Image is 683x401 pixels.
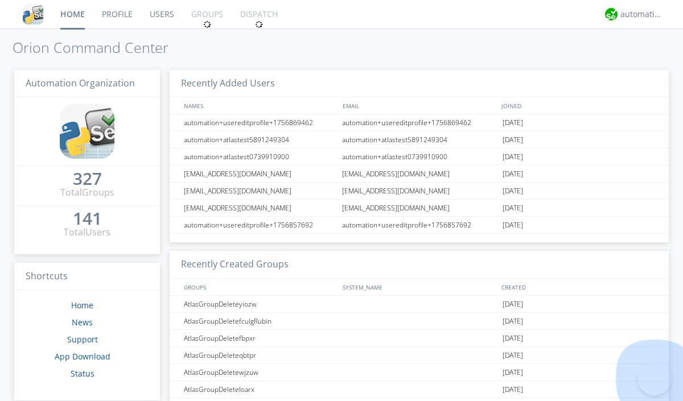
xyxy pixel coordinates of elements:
a: automation+atlastest5891249304automation+atlastest5891249304[DATE] [170,131,669,148]
span: [DATE] [503,114,523,131]
a: AtlasGroupDeletefculgRubin[DATE] [170,313,669,330]
span: [DATE] [503,217,523,234]
a: AtlasGroupDeletewjzuw[DATE] [170,364,669,381]
img: spin.svg [255,20,263,28]
div: [EMAIL_ADDRESS][DOMAIN_NAME] [339,166,500,182]
div: automation+atlastest5891249304 [181,131,339,148]
span: [DATE] [503,148,523,166]
div: [EMAIL_ADDRESS][DOMAIN_NAME] [181,183,339,199]
a: AtlasGroupDeleteyiozw[DATE] [170,296,669,313]
div: [EMAIL_ADDRESS][DOMAIN_NAME] [181,166,339,182]
div: NAMES [181,97,337,114]
span: [DATE] [503,166,523,183]
img: cddb5a64eb264b2086981ab96f4c1ba7 [60,104,114,159]
span: Automation Organization [26,77,135,89]
div: EMAIL [340,97,499,114]
span: [DATE] [503,200,523,217]
a: Support [67,334,98,345]
a: automation+usereditprofile+1756869462automation+usereditprofile+1756869462[DATE] [170,114,669,131]
a: App Download [55,351,110,362]
a: 141 [73,213,102,226]
h3: Recently Added Users [170,70,669,98]
h3: Shortcuts [14,263,160,291]
a: automation+atlastest0739910900automation+atlastest0739910900[DATE] [170,148,669,166]
img: spin.svg [203,20,211,28]
a: 327 [73,173,102,186]
div: [EMAIL_ADDRESS][DOMAIN_NAME] [181,200,339,216]
div: CREATED [499,279,658,295]
div: AtlasGroupDeleteloarx [181,381,339,398]
a: [EMAIL_ADDRESS][DOMAIN_NAME][EMAIL_ADDRESS][DOMAIN_NAME][DATE] [170,166,669,183]
a: News [72,317,93,328]
div: SYSTEM_NAME [340,279,499,295]
div: 327 [73,173,102,184]
div: Total Users [64,226,110,239]
div: automation+usereditprofile+1756857692 [339,217,500,233]
div: automation+usereditprofile+1756869462 [339,114,500,131]
div: automation+usereditprofile+1756857692 [181,217,339,233]
a: automation+usereditprofile+1756857692automation+usereditprofile+1756857692[DATE] [170,217,669,234]
span: [DATE] [503,313,523,330]
span: [DATE] [503,364,523,381]
div: [EMAIL_ADDRESS][DOMAIN_NAME] [339,200,500,216]
a: AtlasGroupDeleteqbtpr[DATE] [170,347,669,364]
div: AtlasGroupDeletewjzuw [181,364,339,381]
a: AtlasGroupDeletefbpxr[DATE] [170,330,669,347]
a: Status [71,368,94,379]
a: AtlasGroupDeleteloarx[DATE] [170,381,669,398]
img: d2d01cd9b4174d08988066c6d424eccd [605,8,618,20]
div: automation+atlastest0739910900 [339,148,500,165]
div: 141 [73,213,102,224]
span: [DATE] [503,347,523,364]
a: [EMAIL_ADDRESS][DOMAIN_NAME][EMAIL_ADDRESS][DOMAIN_NAME][DATE] [170,183,669,200]
div: AtlasGroupDeleteqbtpr [181,347,339,363]
a: Home [71,300,93,311]
a: [EMAIL_ADDRESS][DOMAIN_NAME][EMAIL_ADDRESS][DOMAIN_NAME][DATE] [170,200,669,217]
div: JOINED [499,97,658,114]
div: [EMAIL_ADDRESS][DOMAIN_NAME] [339,183,500,199]
span: [DATE] [503,381,523,398]
div: automation+atlas [620,9,663,20]
div: automation+atlastest0739910900 [181,148,339,165]
iframe: Toggle Customer Support [637,361,672,395]
div: GROUPS [181,279,337,295]
span: [DATE] [503,296,523,313]
div: Total Groups [60,186,114,199]
div: AtlasGroupDeletefbpxr [181,330,339,346]
div: AtlasGroupDeleteyiozw [181,296,339,312]
div: automation+atlastest5891249304 [339,131,500,148]
div: AtlasGroupDeletefculgRubin [181,313,339,329]
h3: Recently Created Groups [170,251,669,279]
div: automation+usereditprofile+1756869462 [181,114,339,131]
span: [DATE] [503,183,523,200]
img: cddb5a64eb264b2086981ab96f4c1ba7 [23,4,43,24]
span: [DATE] [503,131,523,148]
span: [DATE] [503,330,523,347]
